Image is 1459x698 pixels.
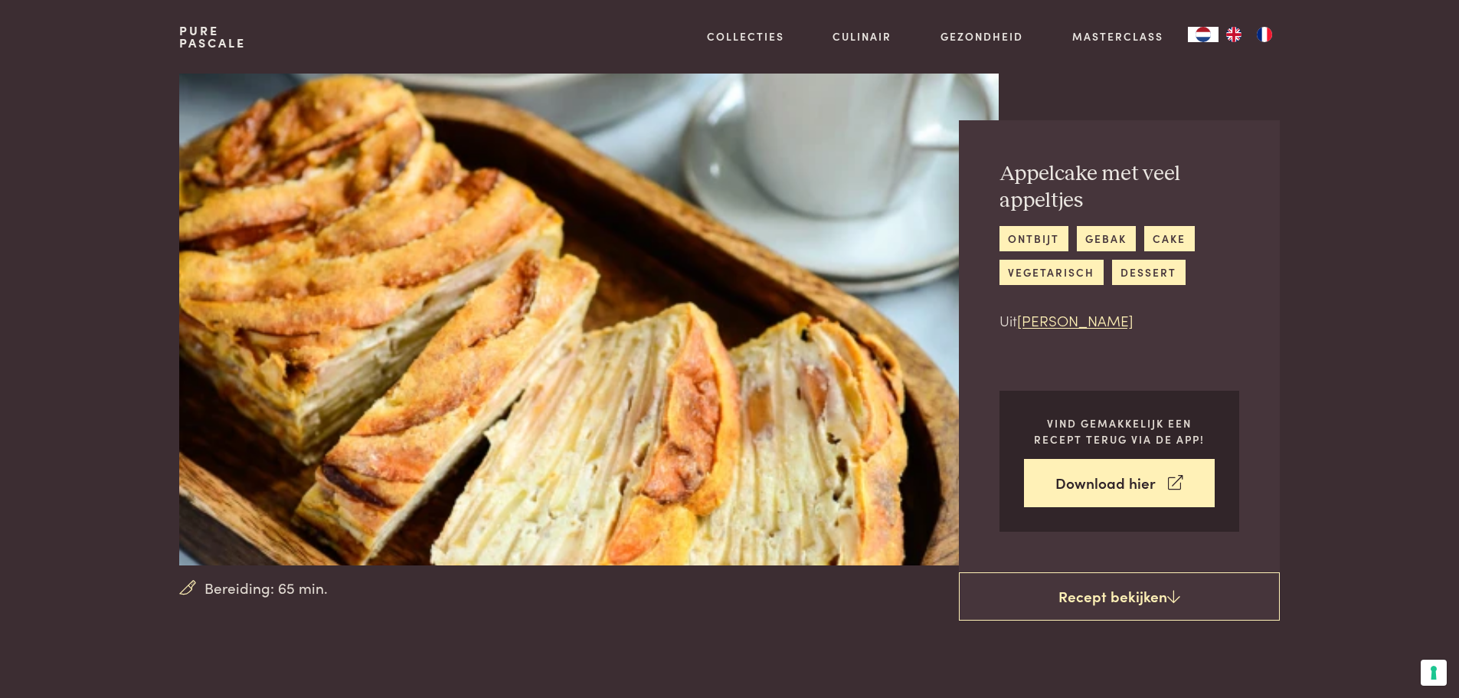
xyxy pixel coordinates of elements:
a: Download hier [1024,459,1215,507]
span: Bereiding: 65 min. [204,577,328,599]
a: Masterclass [1072,28,1163,44]
a: vegetarisch [999,260,1104,285]
a: dessert [1112,260,1186,285]
a: NL [1188,27,1219,42]
div: Language [1188,27,1219,42]
p: Vind gemakkelijk een recept terug via de app! [1024,415,1215,447]
a: Gezondheid [940,28,1023,44]
a: gebak [1077,226,1136,251]
ul: Language list [1219,27,1280,42]
a: FR [1249,27,1280,42]
a: PurePascale [179,25,246,49]
img: Appelcake met veel appeltjes [179,74,998,565]
h2: Appelcake met veel appeltjes [999,161,1239,214]
a: ontbijt [999,226,1068,251]
a: [PERSON_NAME] [1017,310,1134,330]
a: Collecties [707,28,784,44]
a: Culinair [833,28,891,44]
aside: Language selected: Nederlands [1188,27,1280,42]
button: Uw voorkeuren voor toestemming voor trackingtechnologieën [1421,660,1447,686]
p: Uit [999,310,1239,332]
a: EN [1219,27,1249,42]
a: Recept bekijken [959,572,1280,621]
a: cake [1144,226,1195,251]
